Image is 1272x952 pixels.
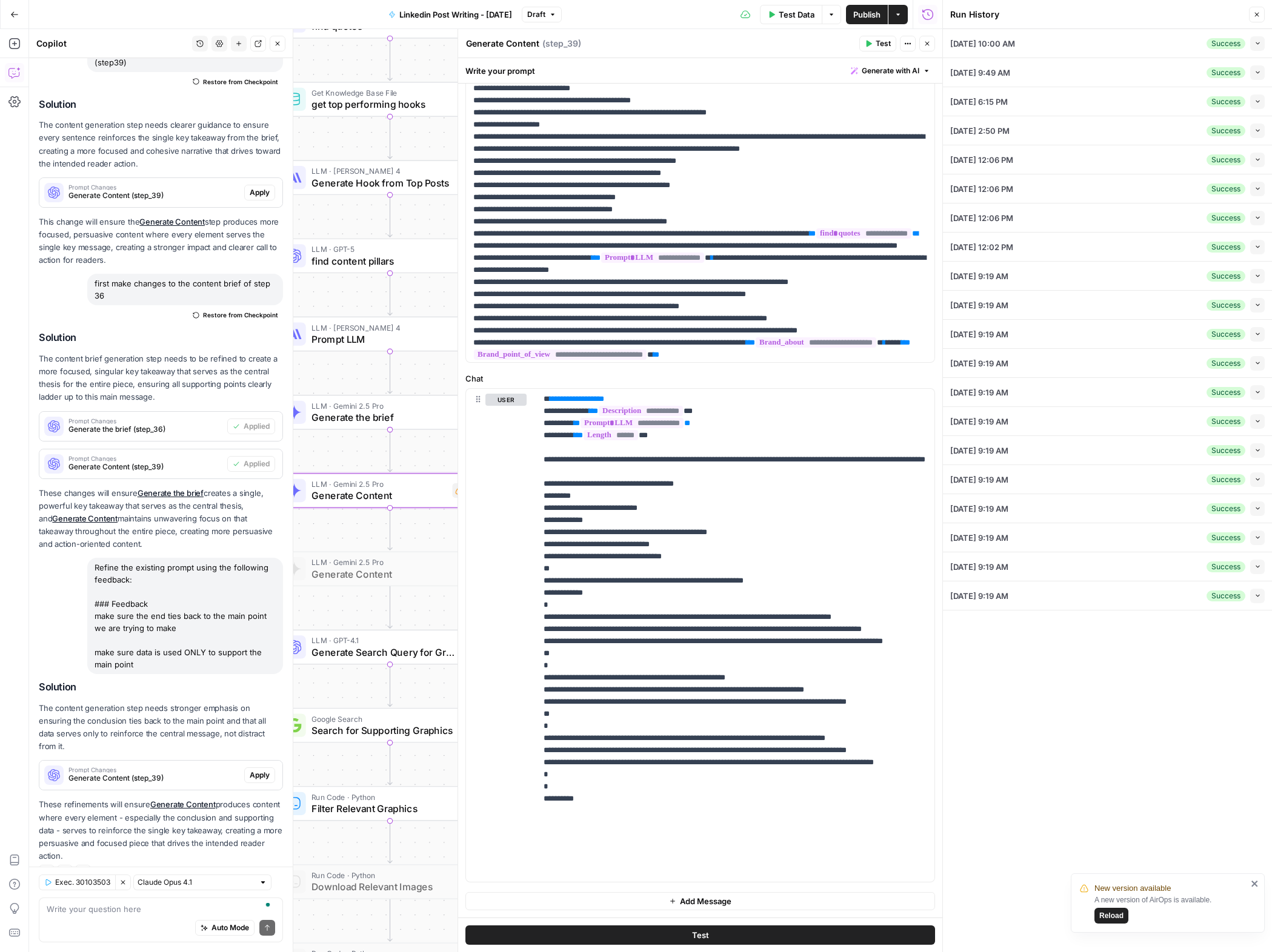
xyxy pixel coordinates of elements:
[760,5,822,24] button: Test Data
[388,821,392,863] g: Edge from step_41 to step_43
[311,410,458,425] span: Generate the brief
[68,455,222,461] span: Prompt Changes
[311,801,459,816] span: Filter Relevant Graphics
[388,899,392,941] g: Edge from step_43 to step_44
[311,322,459,333] span: LLM · [PERSON_NAME] 4
[853,8,881,21] span: Publish
[950,67,1010,79] span: [DATE] 9:49 AM
[1207,271,1245,282] div: Success
[244,185,275,200] button: Apply
[950,299,1008,311] span: [DATE] 9:19 AM
[188,308,283,322] button: Restore from Checkpoint
[388,351,392,393] g: Edge from step_10 to step_36
[950,96,1008,108] span: [DATE] 6:15 PM
[311,645,457,659] span: Generate Search Query for Graphics
[1207,358,1245,369] div: Success
[950,532,1008,544] span: [DATE] 9:19 AM
[1207,474,1245,485] div: Success
[846,5,888,24] button: Publish
[39,874,115,890] button: Exec. 30103503
[388,430,392,472] g: Edge from step_36 to step_39
[1207,445,1245,456] div: Success
[278,630,502,664] div: LLM · GPT-4.1Generate Search Query for GraphicsStep 42
[527,9,545,20] span: Draft
[779,8,814,21] span: Test Data
[950,328,1008,340] span: [DATE] 9:19 AM
[1207,67,1245,78] div: Success
[1207,561,1245,572] div: Success
[311,870,457,881] span: Run Code · Python
[846,63,935,79] button: Generate with AI
[68,418,222,424] span: Prompt Changes
[250,770,270,781] span: Apply
[465,892,935,910] button: Add Message
[250,187,270,198] span: Apply
[1207,532,1245,543] div: Success
[1251,879,1259,888] button: close
[244,458,270,469] span: Applied
[311,723,457,738] span: Search for Supporting Graphics
[138,876,254,888] input: Claude Opus 4.1
[278,708,502,742] div: Google SearchSearch for Supporting GraphicsStep 40
[692,929,709,941] span: Test
[1207,125,1245,136] div: Success
[39,702,283,753] p: The content generation step needs stronger emphasis on ensuring the conclusion ties back to the m...
[244,421,270,432] span: Applied
[278,82,502,116] div: Get Knowledge Base Fileget top performing hooksStep 47
[458,58,942,83] div: Write your prompt
[39,119,283,170] p: The content generation step needs clearer guidance to ensure every sentence reinforces the single...
[1207,590,1245,601] div: Success
[859,36,896,51] button: Test
[87,274,283,305] div: first make changes to the content brief of step 36
[68,461,222,472] span: Generate Content (step_39)
[311,478,447,490] span: LLM · Gemini 2.5 Pro
[278,786,502,821] div: Run Code · PythonFilter Relevant GraphicsStep 41
[1207,183,1245,194] div: Success
[950,183,1013,195] span: [DATE] 12:06 PM
[1094,894,1247,924] div: A new version of AirOps is available.
[311,87,457,99] span: Get Knowledge Base File
[1207,96,1245,107] div: Success
[278,239,502,273] div: LLM · GPT-5find content pillarsStep 22
[388,117,392,159] g: Edge from step_47 to step_46
[311,254,458,268] span: find content pillars
[876,38,891,49] span: Test
[68,773,239,784] span: Generate Content (step_39)
[388,742,392,784] g: Edge from step_40 to step_41
[950,212,1013,224] span: [DATE] 12:06 PM
[311,165,457,177] span: LLM · [PERSON_NAME] 4
[680,895,731,907] span: Add Message
[950,445,1008,457] span: [DATE] 9:19 AM
[203,77,278,87] span: Restore from Checkpoint
[388,195,392,237] g: Edge from step_46 to step_22
[311,557,458,568] span: LLM · Gemini 2.5 Pro
[39,332,283,343] h2: Solution
[227,418,275,434] button: Applied
[47,903,275,915] textarea: To enrich screen reader interactions, please activate Accessibility in Grammarly extension settings
[950,154,1013,166] span: [DATE] 12:06 PM
[465,925,935,945] button: Test
[388,508,392,550] g: Edge from step_39 to step_38
[278,317,502,351] div: LLM · [PERSON_NAME] 4Prompt LLMStep 10
[36,38,188,50] div: Copilot
[1099,910,1124,921] span: Reload
[39,487,283,551] p: These changes will ensure creates a single, powerful key takeaway that serves as the central thes...
[950,125,1010,137] span: [DATE] 2:50 PM
[311,176,457,190] span: Generate Hook from Top Posts
[278,395,502,429] div: LLM · Gemini 2.5 ProGenerate the briefStep 36
[1207,213,1245,223] div: Success
[278,4,502,38] div: find quotes
[466,38,539,50] textarea: Generate Content
[188,74,283,89] button: Restore from Checkpoint
[278,473,502,507] div: LLM · Gemini 2.5 ProGenerate ContentStep 39
[68,424,222,435] span: Generate the brief (step_36)
[211,922,249,933] span: Auto Mode
[1207,329,1245,340] div: Success
[399,8,512,21] span: Linkedin Post Writing - [DATE]
[138,488,204,498] a: Generate the brief
[485,394,527,406] button: user
[862,65,919,76] span: Generate with AI
[1207,416,1245,427] div: Success
[39,798,283,862] p: These refinements will ensure produces content where every element - especially the conclusion an...
[1207,154,1245,165] div: Success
